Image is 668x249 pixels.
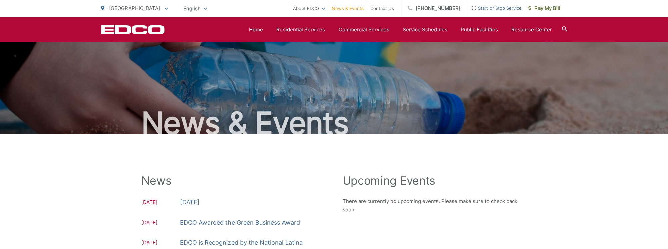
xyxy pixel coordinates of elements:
[293,4,325,12] a: About EDCO
[370,4,394,12] a: Contact Us
[109,5,160,11] span: [GEOGRAPHIC_DATA]
[178,3,212,14] span: English
[180,218,300,228] a: EDCO Awarded the Green Business Award
[249,26,263,34] a: Home
[180,197,200,207] a: [DATE]
[141,198,180,207] span: [DATE]
[511,26,552,34] a: Resource Center
[141,219,180,228] span: [DATE]
[528,4,560,12] span: Pay My Bill
[141,174,326,187] h2: News
[332,4,364,12] a: News & Events
[339,26,389,34] a: Commercial Services
[101,25,165,34] a: EDCD logo. Return to the homepage.
[343,197,527,214] p: There are currently no upcoming events. Please make sure to check back soon.
[461,26,498,34] a: Public Facilities
[343,174,527,187] h2: Upcoming Events
[403,26,447,34] a: Service Schedules
[101,106,567,140] h1: News & Events
[276,26,325,34] a: Residential Services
